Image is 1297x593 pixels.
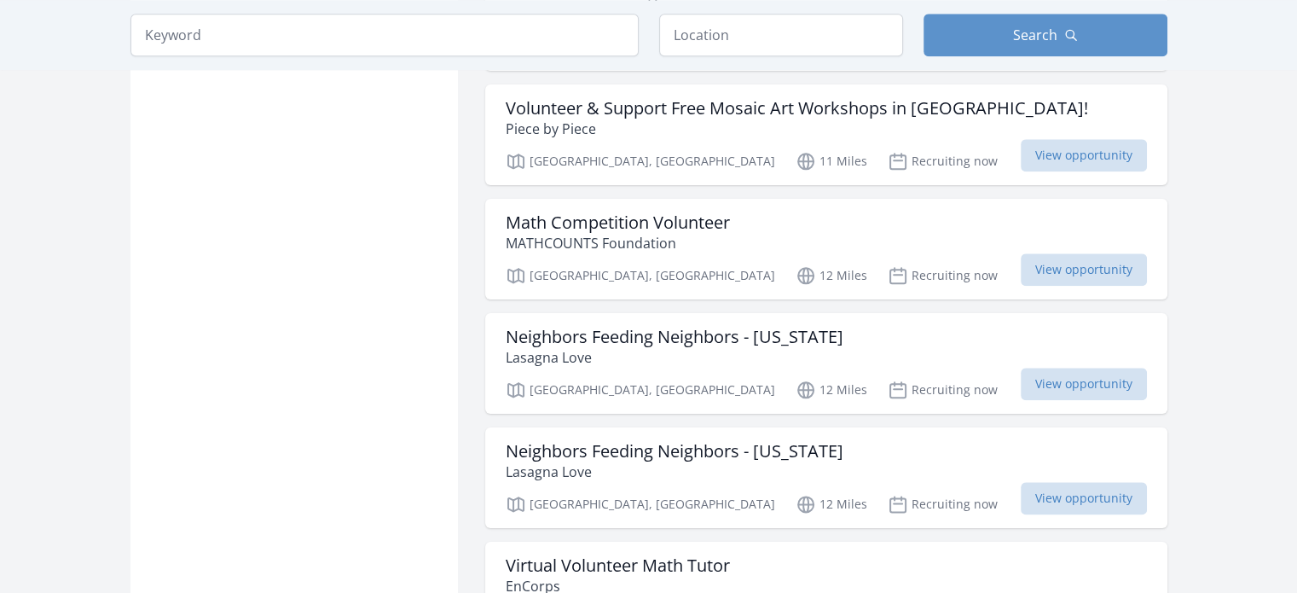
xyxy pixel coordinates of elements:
[506,119,1088,139] p: Piece by Piece
[888,494,998,515] p: Recruiting now
[1013,25,1057,45] span: Search
[1021,253,1147,286] span: View opportunity
[1021,368,1147,400] span: View opportunity
[506,233,730,253] p: MATHCOUNTS Foundation
[506,555,730,576] h3: Virtual Volunteer Math Tutor
[1021,139,1147,172] span: View opportunity
[506,380,775,400] p: [GEOGRAPHIC_DATA], [GEOGRAPHIC_DATA]
[506,494,775,515] p: [GEOGRAPHIC_DATA], [GEOGRAPHIC_DATA]
[485,313,1167,414] a: Neighbors Feeding Neighbors - [US_STATE] Lasagna Love [GEOGRAPHIC_DATA], [GEOGRAPHIC_DATA] 12 Mil...
[506,327,843,347] h3: Neighbors Feeding Neighbors - [US_STATE]
[485,84,1167,185] a: Volunteer & Support Free Mosaic Art Workshops in [GEOGRAPHIC_DATA]! Piece by Piece [GEOGRAPHIC_DA...
[506,265,775,286] p: [GEOGRAPHIC_DATA], [GEOGRAPHIC_DATA]
[485,427,1167,528] a: Neighbors Feeding Neighbors - [US_STATE] Lasagna Love [GEOGRAPHIC_DATA], [GEOGRAPHIC_DATA] 12 Mil...
[888,151,998,172] p: Recruiting now
[506,212,730,233] h3: Math Competition Volunteer
[506,462,843,482] p: Lasagna Love
[796,265,867,286] p: 12 Miles
[485,199,1167,299] a: Math Competition Volunteer MATHCOUNTS Foundation [GEOGRAPHIC_DATA], [GEOGRAPHIC_DATA] 12 Miles Re...
[659,14,903,56] input: Location
[796,494,867,515] p: 12 Miles
[888,380,998,400] p: Recruiting now
[506,151,775,172] p: [GEOGRAPHIC_DATA], [GEOGRAPHIC_DATA]
[1021,482,1147,515] span: View opportunity
[888,265,998,286] p: Recruiting now
[130,14,639,56] input: Keyword
[796,151,867,172] p: 11 Miles
[796,380,867,400] p: 12 Miles
[506,98,1088,119] h3: Volunteer & Support Free Mosaic Art Workshops in [GEOGRAPHIC_DATA]!
[506,441,843,462] h3: Neighbors Feeding Neighbors - [US_STATE]
[924,14,1167,56] button: Search
[506,347,843,368] p: Lasagna Love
